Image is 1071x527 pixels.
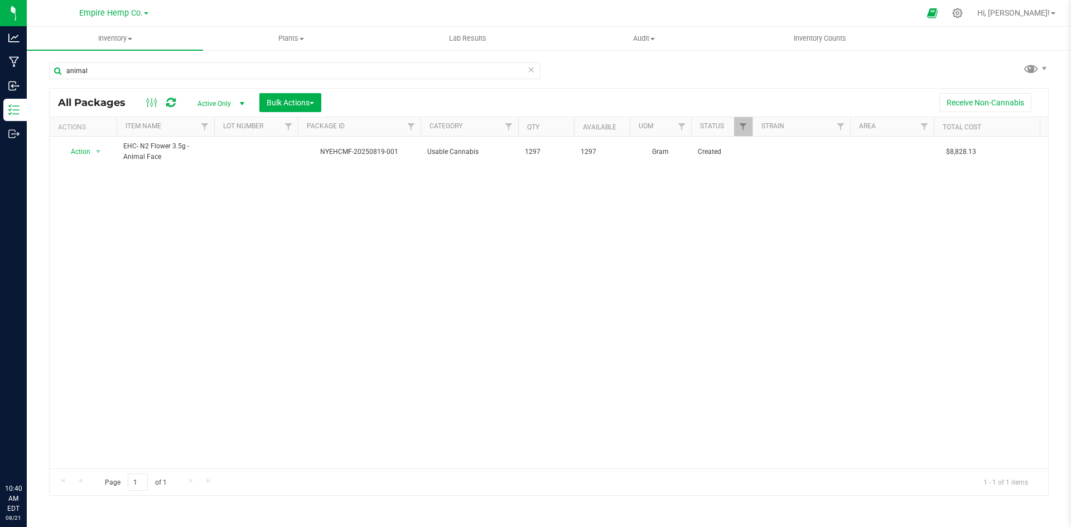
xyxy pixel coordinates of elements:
[402,117,421,136] a: Filter
[940,144,982,160] span: $8,828.13
[123,141,208,162] span: EHC- N2 Flower 3.5g - Animal Face
[91,144,105,159] span: select
[8,104,20,115] inline-svg: Inventory
[734,117,752,136] a: Filter
[58,123,112,131] div: Actions
[915,117,934,136] a: Filter
[5,484,22,514] p: 10:40 AM EDT
[8,32,20,43] inline-svg: Analytics
[58,96,137,109] span: All Packages
[779,33,861,43] span: Inventory Counts
[11,438,45,471] iframe: Resource center
[8,80,20,91] inline-svg: Inbound
[296,147,422,157] div: NYEHCMF-20250819-001
[500,117,518,136] a: Filter
[49,62,541,79] input: Search Package ID, Item Name, SKU, Lot or Part Number...
[204,33,379,43] span: Plants
[223,122,263,130] a: Lot Number
[33,436,46,449] iframe: Resource center unread badge
[527,62,535,77] span: Clear
[307,122,345,130] a: Package ID
[434,33,501,43] span: Lab Results
[259,93,321,112] button: Bulk Actions
[943,123,981,131] a: Total Cost
[939,93,1031,112] button: Receive Non-Cannabis
[196,117,214,136] a: Filter
[556,33,731,43] span: Audit
[583,123,616,131] a: Available
[128,473,148,491] input: 1
[5,514,22,522] p: 08/21
[700,122,724,130] a: Status
[95,473,176,491] span: Page of 1
[126,122,161,130] a: Item Name
[636,147,684,157] span: Gram
[267,98,314,107] span: Bulk Actions
[279,117,298,136] a: Filter
[8,56,20,67] inline-svg: Manufacturing
[581,147,623,157] span: 1297
[556,27,732,50] a: Audit
[920,2,945,24] span: Open Ecommerce Menu
[673,117,691,136] a: Filter
[832,117,850,136] a: Filter
[527,123,539,131] a: Qty
[27,27,203,50] a: Inventory
[379,27,556,50] a: Lab Results
[951,8,964,18] div: Manage settings
[525,147,567,157] span: 1297
[8,128,20,139] inline-svg: Outbound
[203,27,379,50] a: Plants
[698,147,746,157] span: Created
[61,144,91,159] span: Action
[761,122,784,130] a: Strain
[79,8,143,18] span: Empire Hemp Co.
[859,122,876,130] a: Area
[27,33,203,43] span: Inventory
[974,473,1037,490] span: 1 - 1 of 1 items
[732,27,908,50] a: Inventory Counts
[977,8,1050,17] span: Hi, [PERSON_NAME]!
[639,122,653,130] a: UOM
[430,122,462,130] a: Category
[427,147,512,157] span: Usable Cannabis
